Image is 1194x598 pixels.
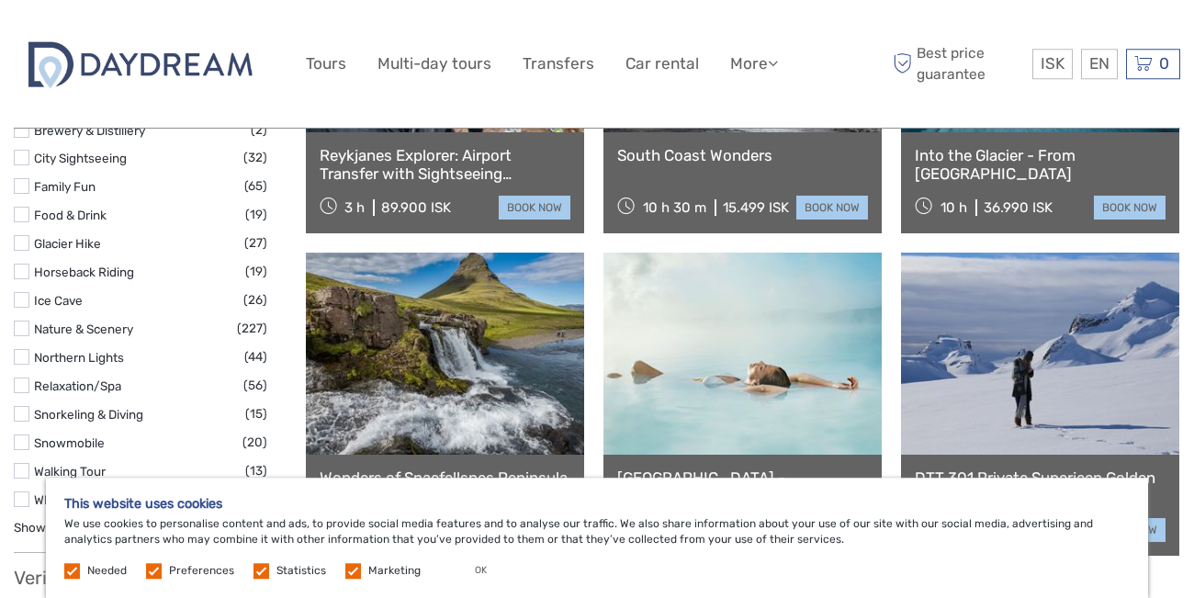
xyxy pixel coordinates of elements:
a: Walking Tour [34,464,106,479]
span: (2) [251,119,267,141]
span: Best price guarantee [889,43,1029,84]
span: ISK [1041,54,1064,73]
a: book now [499,196,570,220]
span: (56) [243,375,267,396]
span: (19) [245,261,267,282]
span: (20) [242,432,267,453]
a: Ice Cave [34,293,83,308]
a: book now [1094,196,1166,220]
div: We use cookies to personalise content and ads, to provide social media features and to analyse ou... [46,478,1148,598]
a: City Sightseeing [34,151,127,165]
button: OK [456,561,505,580]
a: More [730,51,778,77]
span: 10 h [941,199,967,216]
span: 3 h [344,199,365,216]
a: Food & Drink [34,208,107,222]
a: Relaxation/Spa [34,378,121,393]
div: EN [1081,49,1118,79]
a: Nature & Scenery [34,322,133,336]
span: (227) [237,318,267,339]
label: Needed [87,563,127,579]
div: 15.499 ISK [723,199,789,216]
label: Preferences [169,563,234,579]
a: Show all [14,520,61,535]
span: (19) [245,204,267,225]
a: Horseback Riding [34,265,134,279]
a: Northern Lights [34,350,124,365]
a: Into the Glacier - From [GEOGRAPHIC_DATA] [915,146,1166,184]
a: Multi-day tours [377,51,491,77]
a: Snowmobile [34,435,105,450]
div: 89.900 ISK [381,199,451,216]
a: DTT 301 Private Superjeep Golden Circle & Langjökull Glacier [915,468,1166,506]
label: Statistics [276,563,326,579]
a: Reykjanes Explorer: Airport Transfer with Sightseeing Adventure [320,146,570,184]
a: [GEOGRAPHIC_DATA] - [GEOGRAPHIC_DATA] Comfort including admission [617,468,868,506]
a: South Coast Wonders [617,146,868,164]
label: Marketing [368,563,421,579]
a: book now [796,196,868,220]
span: (65) [244,175,267,197]
span: 10 h 30 m [643,199,706,216]
h3: Verified Operators [14,567,267,589]
span: (26) [243,289,267,310]
img: 2722-c67f3ee1-da3f-448a-ae30-a82a1b1ec634_logo_big.jpg [14,32,266,96]
span: 0 [1156,54,1172,73]
a: Family Fun [34,179,96,194]
a: Snorkeling & Diving [34,407,143,422]
a: Car rental [625,51,699,77]
div: 36.990 ISK [984,199,1053,216]
a: Tours [306,51,346,77]
span: (32) [243,147,267,168]
span: (44) [244,346,267,367]
span: (13) [245,460,267,481]
a: Glacier Hike [34,236,101,251]
button: Open LiveChat chat widget [211,28,233,51]
span: (15) [245,403,267,424]
a: Wonders of Snaefellsnes Peninsula - Small Group Tour [320,468,570,506]
a: Brewery & Distillery [34,123,145,138]
a: Transfers [523,51,594,77]
a: Whale Watching [34,492,123,507]
p: We're away right now. Please check back later! [26,32,208,47]
span: (27) [244,232,267,254]
h5: This website uses cookies [64,496,1130,512]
